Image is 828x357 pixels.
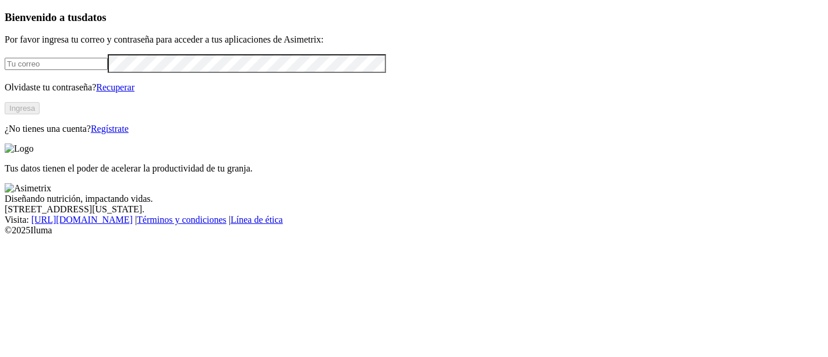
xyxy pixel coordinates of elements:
[137,215,227,225] a: Términos y condiciones
[5,225,823,236] div: © 2025 Iluma
[5,82,823,93] p: Olvidaste tu contraseña?
[82,11,107,23] span: datos
[91,124,129,134] a: Regístrate
[231,215,283,225] a: Línea de ética
[5,163,823,174] p: Tus datos tienen el poder de acelerar la productividad de tu granja.
[5,183,51,194] img: Asimetrix
[5,204,823,215] div: [STREET_ADDRESS][US_STATE].
[5,215,823,225] div: Visita : | |
[5,102,40,114] button: Ingresa
[5,194,823,204] div: Diseñando nutrición, impactando vidas.
[5,34,823,45] p: Por favor ingresa tu correo y contraseña para acceder a tus aplicaciones de Asimetrix:
[31,215,133,225] a: [URL][DOMAIN_NAME]
[96,82,135,92] a: Recuperar
[5,58,108,70] input: Tu correo
[5,124,823,134] p: ¿No tienes una cuenta?
[5,143,34,154] img: Logo
[5,11,823,24] h3: Bienvenido a tus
